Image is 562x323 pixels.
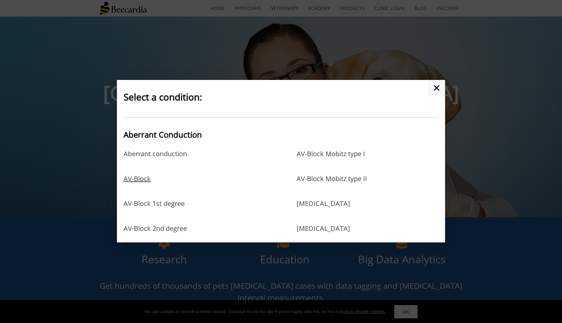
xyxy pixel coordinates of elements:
[124,129,202,140] span: Aberrant Conduction
[124,200,185,221] a: AV-Block 1st degree
[297,225,350,232] a: [MEDICAL_DATA]
[428,80,445,97] a: ✕
[297,200,350,221] a: [MEDICAL_DATA]
[124,175,151,196] a: AV-Block
[297,175,367,196] a: AV-Block Mobitz type II
[124,150,187,171] a: Aberrant conduction
[124,91,202,103] span: Select a condition:
[297,150,365,171] a: AV-Block Mobitz type I
[124,225,187,232] a: AV-Block 2nd degree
